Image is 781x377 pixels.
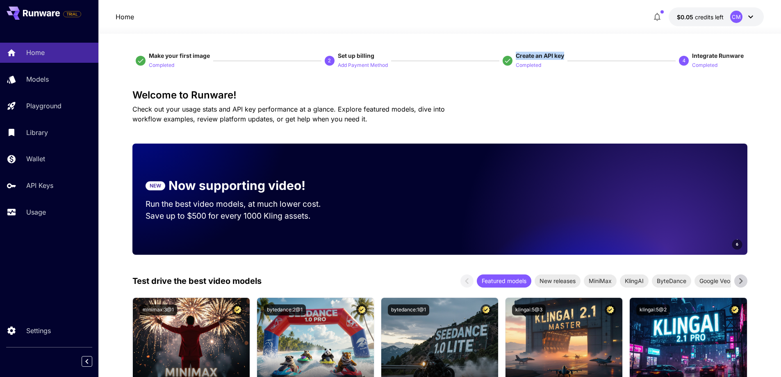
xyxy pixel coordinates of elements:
[132,89,747,101] h3: Welcome to Runware!
[695,14,724,21] span: credits left
[692,60,717,70] button: Completed
[692,62,717,69] p: Completed
[677,14,695,21] span: $0.05
[116,12,134,22] nav: breadcrumb
[729,304,740,315] button: Certified Model – Vetted for best performance and includes a commercial license.
[605,304,616,315] button: Certified Model – Vetted for best performance and includes a commercial license.
[328,57,331,64] p: 2
[620,274,649,288] div: KlingAI
[26,74,49,84] p: Models
[139,304,177,315] button: minimax:3@1
[477,276,531,285] span: Featured models
[232,304,243,315] button: Certified Model – Vetted for best performance and includes a commercial license.
[620,276,649,285] span: KlingAI
[692,52,744,59] span: Integrate Runware
[516,52,564,59] span: Create an API key
[26,207,46,217] p: Usage
[64,11,81,17] span: TRIAL
[88,354,98,369] div: Collapse sidebar
[480,304,492,315] button: Certified Model – Vetted for best performance and includes a commercial license.
[150,182,161,190] p: NEW
[146,198,337,210] p: Run the best video models, at much lower cost.
[388,304,429,315] button: bytedance:1@1
[63,9,81,19] span: Add your payment card to enable full platform functionality.
[652,276,691,285] span: ByteDance
[149,60,174,70] button: Completed
[338,62,388,69] p: Add Payment Method
[26,181,53,190] p: API Keys
[535,276,581,285] span: New releases
[149,52,210,59] span: Make your first image
[652,274,691,288] div: ByteDance
[677,13,724,21] div: $0.05
[26,48,45,57] p: Home
[584,274,617,288] div: MiniMax
[168,176,305,195] p: Now supporting video!
[264,304,306,315] button: bytedance:2@1
[694,276,735,285] span: Google Veo
[116,12,134,22] a: Home
[736,241,738,247] span: 6
[149,62,174,69] p: Completed
[146,210,337,222] p: Save up to $500 for every 1000 Kling assets.
[338,52,374,59] span: Set up billing
[477,274,531,288] div: Featured models
[694,274,735,288] div: Google Veo
[132,275,262,287] p: Test drive the best video models
[669,7,764,26] button: $0.05CM
[338,60,388,70] button: Add Payment Method
[535,274,581,288] div: New releases
[584,276,617,285] span: MiniMax
[82,356,92,367] button: Collapse sidebar
[636,304,670,315] button: klingai:5@2
[132,105,445,123] span: Check out your usage stats and API key performance at a glance. Explore featured models, dive int...
[512,304,546,315] button: klingai:5@3
[26,154,45,164] p: Wallet
[356,304,367,315] button: Certified Model – Vetted for best performance and includes a commercial license.
[516,62,541,69] p: Completed
[730,11,742,23] div: CM
[516,60,541,70] button: Completed
[26,128,48,137] p: Library
[26,101,61,111] p: Playground
[26,326,51,336] p: Settings
[683,57,685,64] p: 4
